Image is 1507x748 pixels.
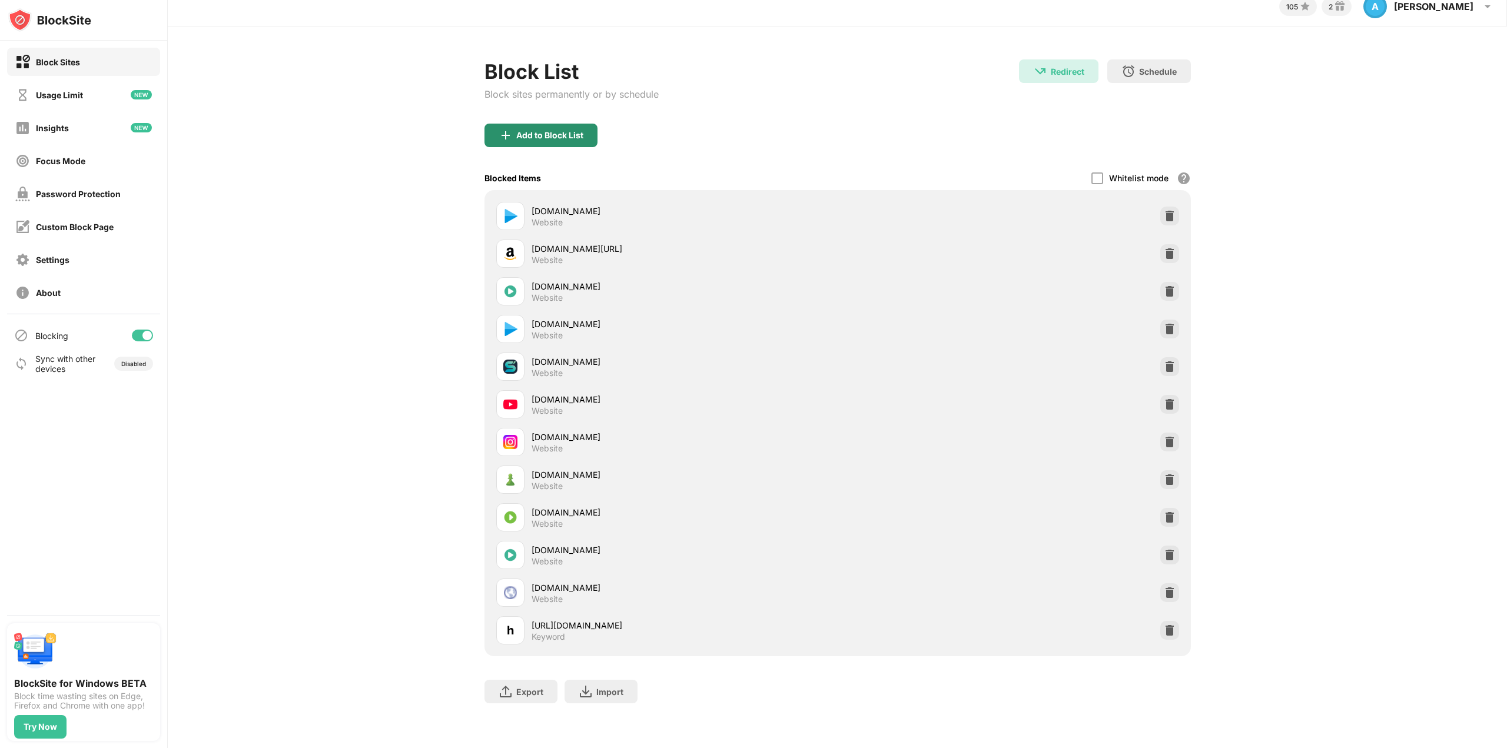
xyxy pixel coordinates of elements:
img: favicons [503,435,517,449]
div: Redirect [1051,67,1084,77]
div: Website [532,217,563,228]
img: sync-icon.svg [14,357,28,371]
div: Disabled [121,360,146,367]
img: password-protection-off.svg [15,187,30,201]
div: Export [516,687,543,697]
div: Schedule [1139,67,1177,77]
div: Website [532,330,563,341]
img: new-icon.svg [131,90,152,99]
div: [PERSON_NAME] [1394,1,1473,12]
div: [DOMAIN_NAME] [532,468,838,481]
div: Block List [484,59,659,84]
div: [DOMAIN_NAME][URL] [532,242,838,255]
div: Website [532,405,563,416]
div: Website [532,481,563,491]
div: 2 [1329,2,1333,11]
div: Block sites permanently or by schedule [484,88,659,100]
div: [DOMAIN_NAME] [532,544,838,556]
div: [DOMAIN_NAME] [532,355,838,368]
div: Keyword [532,631,565,642]
img: about-off.svg [15,285,30,300]
div: Website [532,368,563,378]
div: [DOMAIN_NAME] [532,318,838,330]
img: favicons [503,510,517,524]
div: 105 [1286,2,1298,11]
div: [URL][DOMAIN_NAME] [532,619,838,631]
div: Import [596,687,623,697]
div: Whitelist mode [1109,173,1169,183]
img: block-on.svg [15,55,30,69]
img: insights-off.svg [15,121,30,135]
img: customize-block-page-off.svg [15,220,30,234]
div: Blocked Items [484,173,541,183]
div: BlockSite for Windows BETA [14,677,153,689]
div: Try Now [24,722,57,732]
img: favicons [503,586,517,600]
div: Website [532,556,563,567]
img: new-icon.svg [131,123,152,132]
div: [DOMAIN_NAME] [532,280,838,292]
div: Insights [36,123,69,133]
img: favicons [503,473,517,487]
div: Website [532,518,563,529]
div: [DOMAIN_NAME] [532,506,838,518]
div: [DOMAIN_NAME] [532,393,838,405]
div: Block time wasting sites on Edge, Firefox and Chrome with one app! [14,692,153,710]
img: favicons [503,360,517,374]
div: Website [532,292,563,303]
div: [DOMAIN_NAME] [532,205,838,217]
div: Usage Limit [36,90,83,100]
img: focus-off.svg [15,154,30,168]
div: Custom Block Page [36,222,114,232]
img: settings-off.svg [15,252,30,267]
img: favicons [503,247,517,261]
div: Website [532,443,563,454]
div: Website [532,255,563,265]
img: time-usage-off.svg [15,88,30,102]
div: h [507,621,514,639]
div: Password Protection [36,189,121,199]
img: favicons [503,322,517,336]
div: Add to Block List [516,131,583,140]
div: Block Sites [36,57,80,67]
div: Settings [36,255,69,265]
img: favicons [503,548,517,562]
div: [DOMAIN_NAME] [532,431,838,443]
img: favicons [503,209,517,223]
img: favicons [503,284,517,298]
img: favicons [503,397,517,411]
div: Focus Mode [36,156,85,166]
div: Sync with other devices [35,354,96,374]
img: push-desktop.svg [14,630,57,673]
div: About [36,288,61,298]
img: logo-blocksite.svg [8,8,91,32]
div: Website [532,594,563,604]
div: Blocking [35,331,68,341]
img: blocking-icon.svg [14,328,28,343]
div: [DOMAIN_NAME] [532,581,838,594]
